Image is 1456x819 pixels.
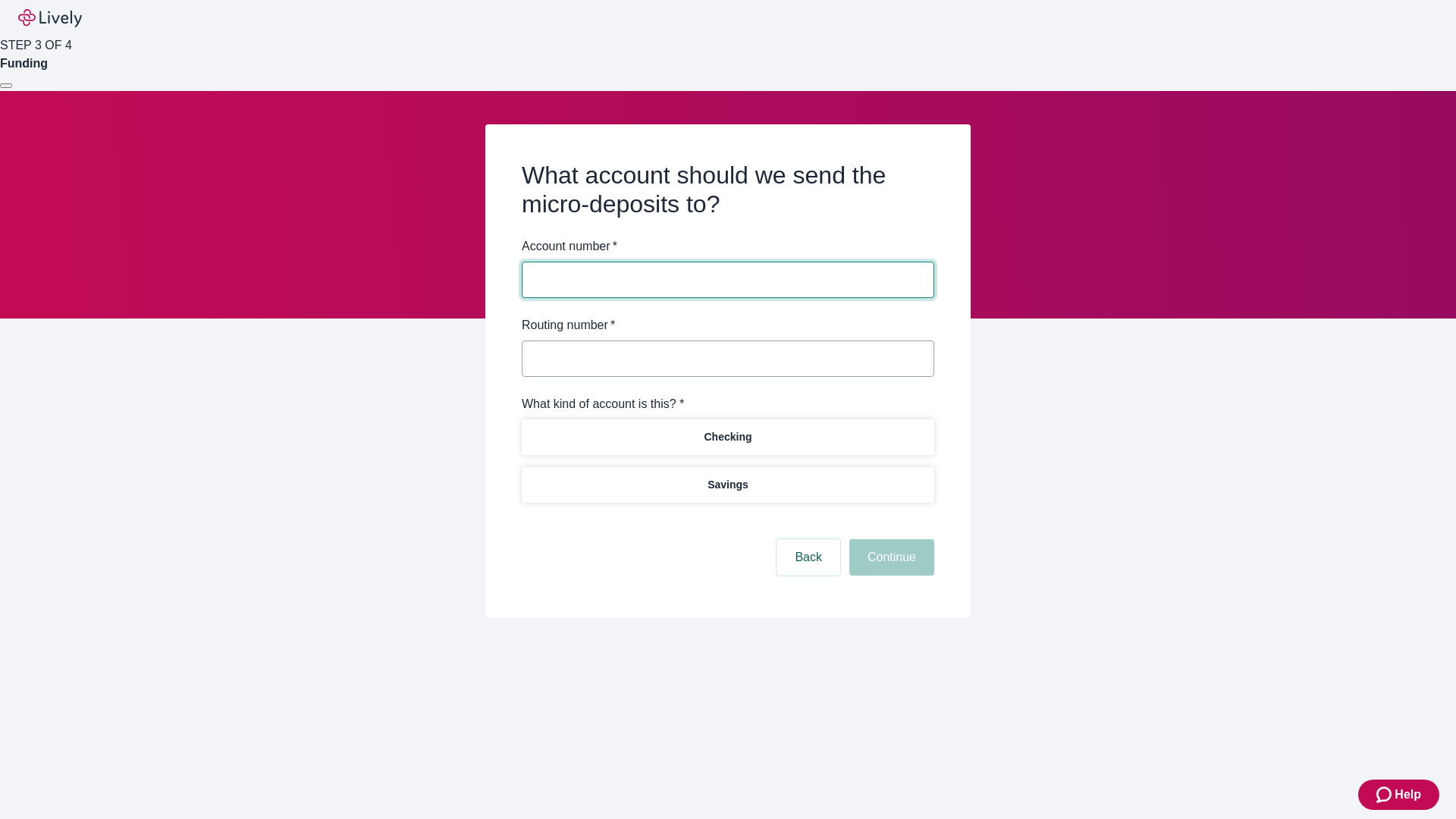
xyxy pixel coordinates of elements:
[777,539,840,576] button: Back
[1395,786,1421,804] span: Help
[522,419,934,455] button: Checking
[522,316,615,334] label: Routing number
[708,477,748,493] p: Savings
[704,429,752,445] p: Checking
[522,161,934,219] h2: What account should we send the micro-deposits to?
[1376,786,1395,804] svg: Zendesk support icon
[18,9,82,27] img: Lively
[1358,780,1439,810] button: Zendesk support iconHelp
[522,467,934,503] button: Savings
[522,237,617,256] label: Account number
[522,395,684,413] label: What kind of account is this? *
